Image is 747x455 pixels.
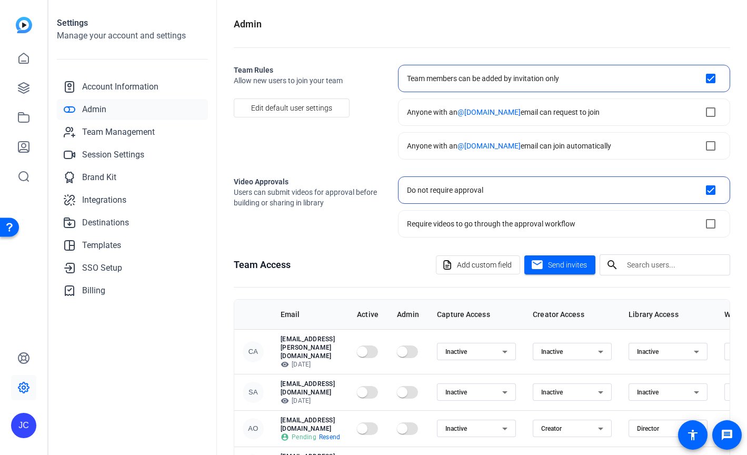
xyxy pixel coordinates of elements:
div: Anyone with an email can join automatically [407,141,611,151]
img: blue-gradient.svg [16,17,32,33]
div: Do not require approval [407,185,483,195]
input: Search users... [627,259,722,271]
span: Add custom field [457,255,512,275]
span: Integrations [82,194,126,206]
span: @[DOMAIN_NAME] [457,108,521,116]
mat-icon: visibility [281,397,289,405]
div: AO [243,418,264,439]
a: Brand Kit [57,167,208,188]
span: Inactive [637,389,659,396]
div: JC [11,413,36,438]
a: Session Settings [57,144,208,165]
span: Team Management [82,126,155,139]
span: Director [637,425,659,432]
th: Creator Access [524,300,620,329]
p: [EMAIL_ADDRESS][DOMAIN_NAME] [281,416,340,433]
p: [EMAIL_ADDRESS][DOMAIN_NAME] [281,380,340,397]
span: Inactive [445,348,467,355]
mat-icon: visibility [281,360,289,369]
span: Inactive [541,389,563,396]
th: Capture Access [429,300,524,329]
span: Destinations [82,216,129,229]
a: Team Management [57,122,208,143]
span: Inactive [637,348,659,355]
button: Edit default user settings [234,98,350,117]
span: Account Information [82,81,158,93]
span: Send invites [548,260,587,271]
span: Allow new users to join your team [234,75,381,86]
span: Edit default user settings [251,98,332,118]
div: SA [243,382,264,403]
h1: Admin [234,17,262,32]
a: Templates [57,235,208,256]
mat-icon: search [600,259,625,271]
span: Creator [541,425,562,432]
h1: Team Access [234,258,291,272]
th: Admin [389,300,429,329]
h1: Settings [57,17,208,29]
p: [DATE] [281,360,340,369]
a: Account Information [57,76,208,97]
span: SSO Setup [82,262,122,274]
button: Add custom field [436,255,520,274]
button: Send invites [524,255,595,274]
span: Inactive [445,425,467,432]
div: CA [243,341,264,362]
div: Anyone with an email can request to join [407,107,600,117]
div: Require videos to go through the approval workflow [407,219,575,229]
span: Brand Kit [82,171,116,184]
a: Billing [57,280,208,301]
mat-icon: message [721,429,733,441]
span: Inactive [541,348,563,355]
span: Inactive [445,389,467,396]
span: Users can submit videos for approval before building or sharing in library [234,187,381,208]
span: Admin [82,103,106,116]
th: Email [272,300,348,329]
span: @[DOMAIN_NAME] [457,142,521,150]
th: Library Access [620,300,716,329]
span: Resend [319,433,341,441]
th: Active [348,300,389,329]
mat-icon: account_circle [281,433,289,441]
h2: Video Approvals [234,176,381,187]
h2: Manage your account and settings [57,29,208,42]
p: [EMAIL_ADDRESS][PERSON_NAME][DOMAIN_NAME] [281,335,340,360]
span: Pending [292,433,316,441]
h2: Team Rules [234,65,381,75]
p: [DATE] [281,397,340,405]
a: SSO Setup [57,258,208,279]
a: Destinations [57,212,208,233]
mat-icon: mail [531,259,544,272]
span: Templates [82,239,121,252]
mat-icon: accessibility [686,429,699,441]
a: Integrations [57,190,208,211]
a: Admin [57,99,208,120]
div: Team members can be added by invitation only [407,73,559,84]
span: Billing [82,284,105,297]
span: Session Settings [82,149,144,161]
